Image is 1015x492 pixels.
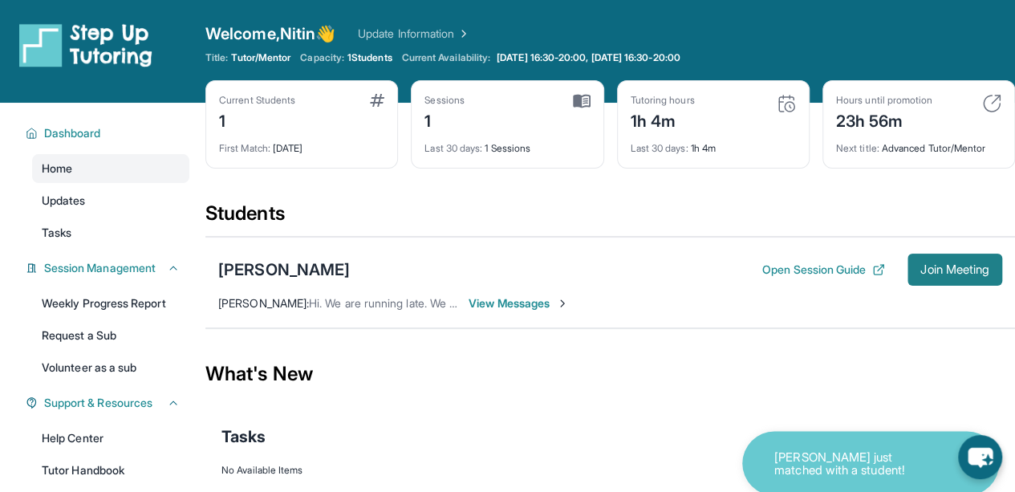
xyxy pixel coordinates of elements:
[44,395,152,411] span: Support & Resources
[631,142,688,154] span: Last 30 days :
[19,22,152,67] img: logo
[402,51,490,64] span: Current Availability:
[497,51,680,64] span: [DATE] 16:30-20:00, [DATE] 16:30-20:00
[32,289,189,318] a: Weekly Progress Report
[300,51,344,64] span: Capacity:
[205,22,335,45] span: Welcome, Nitin 👋
[958,435,1002,479] button: chat-button
[205,339,1015,409] div: What's New
[347,51,392,64] span: 1 Students
[32,456,189,485] a: Tutor Handbook
[424,132,590,155] div: 1 Sessions
[836,132,1001,155] div: Advanced Tutor/Mentor
[631,132,796,155] div: 1h 4m
[38,395,180,411] button: Support & Resources
[573,94,591,108] img: card
[907,254,1002,286] button: Join Meeting
[219,142,270,154] span: First Match :
[358,26,470,42] a: Update Information
[836,107,932,132] div: 23h 56m
[218,258,350,281] div: [PERSON_NAME]
[777,94,796,113] img: card
[370,94,384,107] img: card
[836,94,932,107] div: Hours until promotion
[556,297,569,310] img: Chevron-Right
[219,94,295,107] div: Current Students
[920,265,989,274] span: Join Meeting
[219,132,384,155] div: [DATE]
[309,296,579,310] span: Hi. We are running late. We will be logged on by 5:40
[32,321,189,350] a: Request a Sub
[38,260,180,276] button: Session Management
[32,353,189,382] a: Volunteer as a sub
[32,424,189,453] a: Help Center
[631,107,695,132] div: 1h 4m
[631,94,695,107] div: Tutoring hours
[205,51,228,64] span: Title:
[32,218,189,247] a: Tasks
[493,51,684,64] a: [DATE] 16:30-20:00, [DATE] 16:30-20:00
[32,154,189,183] a: Home
[424,107,465,132] div: 1
[218,296,309,310] span: [PERSON_NAME] :
[836,142,879,154] span: Next title :
[32,186,189,215] a: Updates
[44,260,156,276] span: Session Management
[42,161,72,177] span: Home
[44,125,101,141] span: Dashboard
[221,425,266,448] span: Tasks
[231,51,290,64] span: Tutor/Mentor
[221,464,999,477] div: No Available Items
[205,201,1015,236] div: Students
[469,295,569,311] span: View Messages
[219,107,295,132] div: 1
[38,125,180,141] button: Dashboard
[762,262,885,278] button: Open Session Guide
[424,94,465,107] div: Sessions
[454,26,470,42] img: Chevron Right
[424,142,482,154] span: Last 30 days :
[42,225,71,241] span: Tasks
[982,94,1001,113] img: card
[42,193,86,209] span: Updates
